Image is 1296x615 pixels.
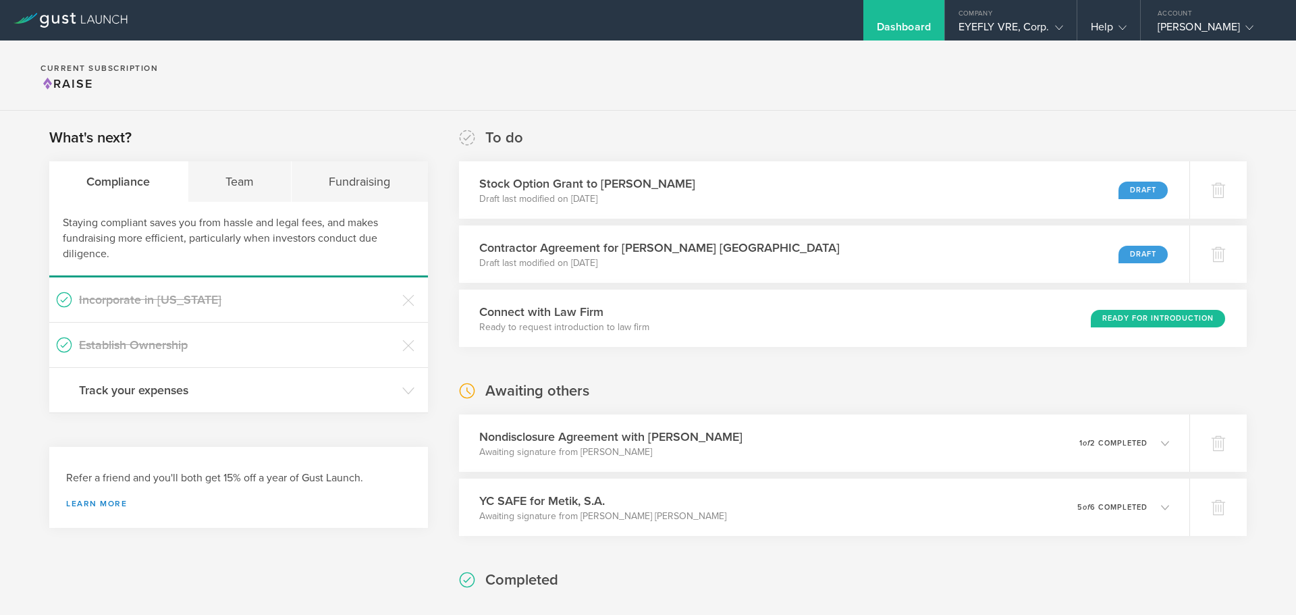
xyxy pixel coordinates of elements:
[1118,182,1168,199] div: Draft
[1083,439,1090,448] em: of
[1091,310,1225,327] div: Ready for Introduction
[66,471,411,486] h3: Refer a friend and you'll both get 15% off a year of Gust Launch.
[49,161,188,202] div: Compliance
[479,428,742,446] h3: Nondisclosure Agreement with [PERSON_NAME]
[485,128,523,148] h2: To do
[485,381,589,401] h2: Awaiting others
[79,291,396,309] h3: Incorporate in [US_STATE]
[49,128,132,148] h2: What's next?
[1079,439,1147,447] p: 1 2 completed
[479,192,695,206] p: Draft last modified on [DATE]
[459,290,1247,347] div: Connect with Law FirmReady to request introduction to law firmReady for Introduction
[1083,503,1090,512] em: of
[1077,504,1147,511] p: 5 6 completed
[479,446,742,459] p: Awaiting signature from [PERSON_NAME]
[485,570,558,590] h2: Completed
[49,202,428,277] div: Staying compliant saves you from hassle and legal fees, and makes fundraising more efficient, par...
[959,20,1063,41] div: EYEFLY VRE, Corp.
[479,321,649,334] p: Ready to request introduction to law firm
[40,64,158,72] h2: Current Subscription
[1158,20,1272,41] div: [PERSON_NAME]
[479,175,695,192] h3: Stock Option Grant to [PERSON_NAME]
[1118,246,1168,263] div: Draft
[292,161,428,202] div: Fundraising
[79,336,396,354] h3: Establish Ownership
[479,239,840,257] h3: Contractor Agreement for [PERSON_NAME] [GEOGRAPHIC_DATA]
[188,161,292,202] div: Team
[479,257,840,270] p: Draft last modified on [DATE]
[479,492,726,510] h3: YC SAFE for Metik, S.A.
[459,225,1189,283] div: Contractor Agreement for [PERSON_NAME] [GEOGRAPHIC_DATA]Draft last modified on [DATE]Draft
[877,20,931,41] div: Dashboard
[66,500,411,508] a: Learn more
[479,303,649,321] h3: Connect with Law Firm
[1091,20,1127,41] div: Help
[479,510,726,523] p: Awaiting signature from [PERSON_NAME] [PERSON_NAME]
[40,76,93,91] span: Raise
[459,161,1189,219] div: Stock Option Grant to [PERSON_NAME]Draft last modified on [DATE]Draft
[79,381,396,399] h3: Track your expenses
[1228,550,1296,615] iframe: Chat Widget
